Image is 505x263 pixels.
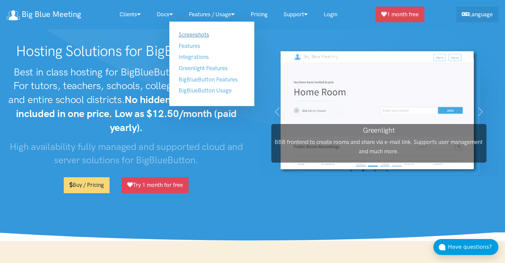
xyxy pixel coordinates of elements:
a: Big Blue Meeting [7,7,81,22]
a: Features [179,43,200,49]
a: Pricing [243,7,276,22]
a: BigBlueButton Features [179,76,238,83]
strong: No hidden fees, everything included in one price. Low as $12.50/month (paid yearly). [16,93,244,134]
a: Buy / Pricing [64,177,110,193]
a: Features / Usage [181,7,243,22]
a: Support [276,7,316,22]
a: Screenshots [179,31,209,38]
p: BBB frontend to create rooms and share via e-mail link. Supports user management and much more. [271,138,486,156]
h3: Greenlight [271,125,486,135]
h3: High availability fully managed and supported cloud and server solutions for BigBlueButton. [7,140,246,167]
a: Clients [112,7,149,22]
a: Greenlight Features [179,65,228,71]
button: Have questions? [433,239,498,255]
h1: Hosting Solutions for BigBlueButton. [7,43,246,60]
a: Docs [149,7,181,22]
div: Have questions? [448,243,498,251]
a: Try 1 month for free [122,177,189,193]
a: Language [456,7,498,22]
a: BigBlueButton Usage [179,87,232,94]
a: Login [316,7,345,22]
a: 1 month free [376,7,424,22]
a: Integrations [179,54,209,60]
img: logo [7,10,20,20]
h2: Best in class hosting for BigBlueButton . For tutors, teachers, schools, colleges, universities, ... [7,65,246,135]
